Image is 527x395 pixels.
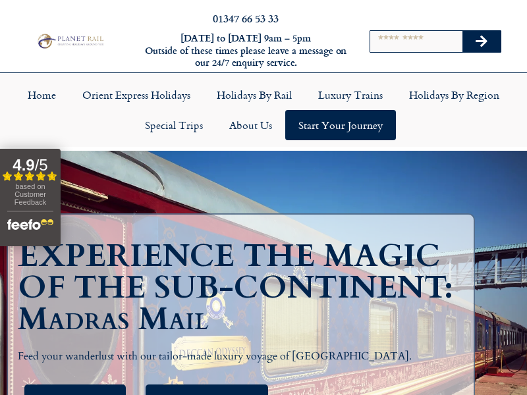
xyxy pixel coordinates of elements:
button: Search [462,31,501,52]
a: Luxury Trains [305,80,396,110]
p: Feed your wanderlust with our tailor-made luxury voyage of [GEOGRAPHIC_DATA]. [18,348,464,365]
img: Planet Rail Train Holidays Logo [35,32,105,49]
h6: [DATE] to [DATE] 9am – 5pm Outside of these times please leave a message on our 24/7 enquiry serv... [144,32,348,69]
a: Orient Express Holidays [69,80,204,110]
a: 01347 66 53 33 [213,11,279,26]
nav: Menu [7,80,520,140]
a: Holidays by Rail [204,80,305,110]
h1: EXPERIENCE THE MAGIC OF THE SUB-CONTINENT: Madras Mail [18,240,470,335]
a: About Us [216,110,285,140]
a: Home [14,80,69,110]
a: Special Trips [132,110,216,140]
a: Start your Journey [285,110,396,140]
a: Holidays by Region [396,80,513,110]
